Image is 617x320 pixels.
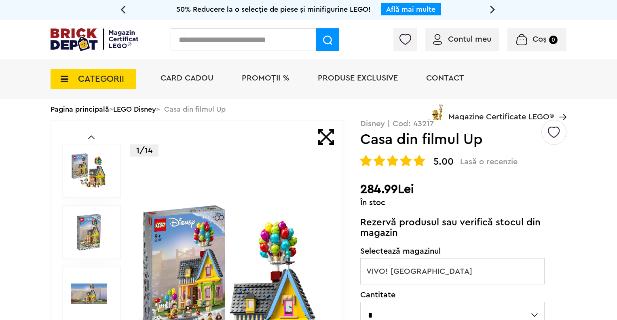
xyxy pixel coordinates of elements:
[361,259,544,284] span: VIVO! Cluj-Napoca
[71,275,107,312] img: Casa din filmul Up LEGO 43217
[414,155,425,166] img: Evaluare cu stele
[360,155,372,166] img: Evaluare cu stele
[448,102,554,121] span: Magazine Certificate LEGO®
[360,120,566,128] p: Disney | Cod: 43217
[161,74,213,82] a: Card Cadou
[360,132,540,147] h1: Casa din filmul Up
[433,35,491,43] a: Contul meu
[88,136,95,139] a: Prev
[360,182,566,197] h2: 284.99Lei
[71,153,107,189] img: Casa din filmul Up
[360,217,545,238] p: Rezervă produsul sau verifică stocul din magazin
[387,155,398,166] img: Evaluare cu stele
[549,36,558,44] small: 0
[242,74,289,82] a: PROMOȚII %
[318,74,398,82] a: Produse exclusive
[532,35,547,43] span: Coș
[176,6,371,13] span: 50% Reducere la o selecție de piese și minifigurine LEGO!
[374,155,385,166] img: Evaluare cu stele
[400,155,412,166] img: Evaluare cu stele
[71,214,107,250] img: Casa din filmul Up
[460,157,518,167] span: Lasă o recenzie
[426,74,464,82] a: Contact
[360,247,545,255] label: Selectează magazinul
[360,199,566,207] div: În stoc
[78,74,124,83] span: CATEGORII
[360,291,545,299] label: Cantitate
[386,6,435,13] a: Află mai multe
[554,102,566,110] a: Magazine Certificate LEGO®
[433,157,454,167] span: 5.00
[130,144,158,157] p: 1/14
[448,35,491,43] span: Contul meu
